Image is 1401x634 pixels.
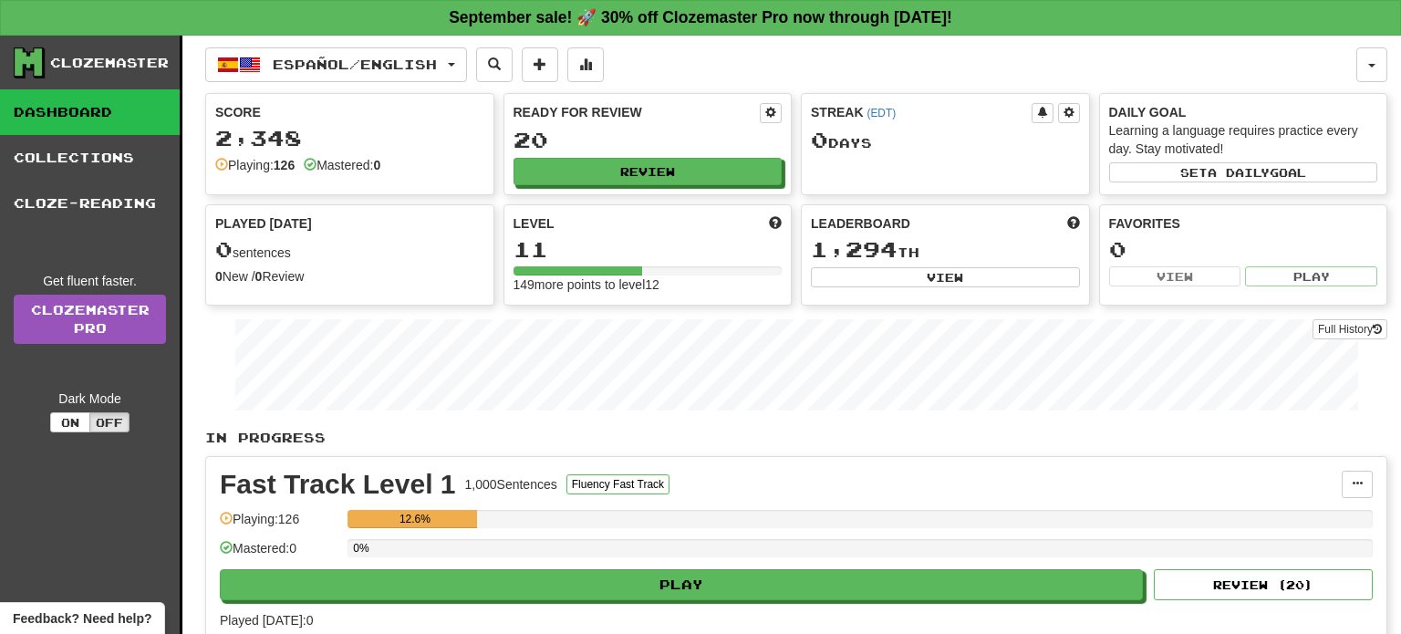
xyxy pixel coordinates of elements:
div: Ready for Review [514,103,761,121]
div: Clozemaster [50,54,169,72]
div: th [811,238,1080,262]
div: New / Review [215,267,484,286]
span: This week in points, UTC [1067,214,1080,233]
div: Mastered: 0 [220,539,338,569]
div: Get fluent faster. [14,272,166,290]
button: Español/English [205,47,467,82]
strong: 0 [255,269,263,284]
div: Playing: [215,156,295,174]
button: Play [220,569,1143,600]
div: 0 [1109,238,1378,261]
div: Favorites [1109,214,1378,233]
div: Playing: 126 [220,510,338,540]
div: Daily Goal [1109,103,1378,121]
div: Score [215,103,484,121]
span: Level [514,214,555,233]
button: Review (20) [1154,569,1373,600]
div: sentences [215,238,484,262]
button: Search sentences [476,47,513,82]
div: 1,000 Sentences [465,475,557,494]
span: 1,294 [811,236,898,262]
span: a daily [1208,166,1270,179]
strong: 0 [373,158,380,172]
button: Off [89,412,130,432]
div: 20 [514,129,783,151]
div: 11 [514,238,783,261]
span: Español / English [273,57,437,72]
strong: 0 [215,269,223,284]
div: 2,348 [215,127,484,150]
div: Day s [811,129,1080,152]
strong: 126 [274,158,295,172]
span: Played [DATE]: 0 [220,613,313,628]
a: (EDT) [867,107,896,120]
div: Mastered: [304,156,380,174]
button: View [1109,266,1241,286]
button: Play [1245,266,1377,286]
strong: September sale! 🚀 30% off Clozemaster Pro now through [DATE]! [449,8,952,26]
span: Open feedback widget [13,609,151,628]
p: In Progress [205,429,1387,447]
div: Learning a language requires practice every day. Stay motivated! [1109,121,1378,158]
span: 0 [215,236,233,262]
a: ClozemasterPro [14,295,166,344]
div: Dark Mode [14,390,166,408]
div: 12.6% [353,510,476,528]
div: Streak [811,103,1032,121]
span: Leaderboard [811,214,910,233]
button: On [50,412,90,432]
button: Full History [1313,319,1387,339]
button: Fluency Fast Track [566,474,669,494]
div: Fast Track Level 1 [220,471,456,498]
div: 149 more points to level 12 [514,275,783,294]
span: Score more points to level up [769,214,782,233]
span: Played [DATE] [215,214,312,233]
span: 0 [811,127,828,152]
button: Review [514,158,783,185]
button: More stats [567,47,604,82]
button: View [811,267,1080,287]
button: Add sentence to collection [522,47,558,82]
button: Seta dailygoal [1109,162,1378,182]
